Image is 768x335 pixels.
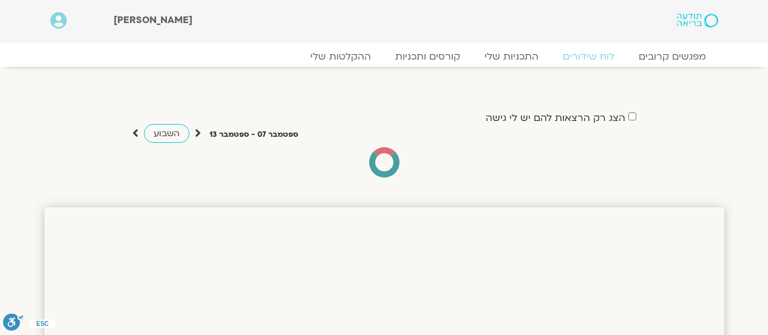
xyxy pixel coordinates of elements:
a: ההקלטות שלי [298,50,383,63]
span: השבוע [154,128,180,139]
a: מפגשים קרובים [627,50,718,63]
a: קורסים ותכניות [383,50,472,63]
a: השבוע [144,124,189,143]
a: התכניות שלי [472,50,551,63]
p: ספטמבר 07 - ספטמבר 13 [209,128,298,141]
span: [PERSON_NAME] [114,13,192,27]
a: לוח שידורים [551,50,627,63]
nav: Menu [50,50,718,63]
label: הצג רק הרצאות להם יש לי גישה [486,112,625,123]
